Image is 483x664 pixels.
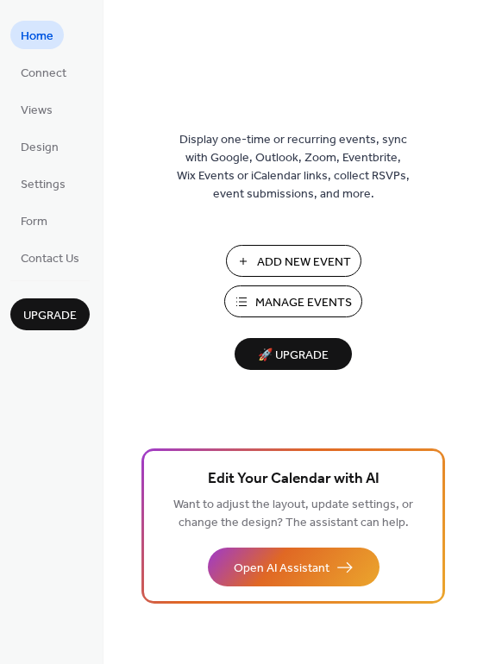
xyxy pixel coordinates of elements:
[257,254,351,272] span: Add New Event
[10,132,69,160] a: Design
[245,344,342,367] span: 🚀 Upgrade
[10,58,77,86] a: Connect
[10,21,64,49] a: Home
[10,206,58,235] a: Form
[10,95,63,123] a: Views
[21,213,47,231] span: Form
[21,176,66,194] span: Settings
[21,65,66,83] span: Connect
[224,285,362,317] button: Manage Events
[21,28,53,46] span: Home
[235,338,352,370] button: 🚀 Upgrade
[226,245,361,277] button: Add New Event
[10,298,90,330] button: Upgrade
[208,467,379,492] span: Edit Your Calendar with AI
[21,250,79,268] span: Contact Us
[177,131,410,204] span: Display one-time or recurring events, sync with Google, Outlook, Zoom, Eventbrite, Wix Events or ...
[173,493,413,535] span: Want to adjust the layout, update settings, or change the design? The assistant can help.
[21,139,59,157] span: Design
[21,102,53,120] span: Views
[208,548,379,586] button: Open AI Assistant
[10,243,90,272] a: Contact Us
[23,307,77,325] span: Upgrade
[234,560,329,578] span: Open AI Assistant
[255,294,352,312] span: Manage Events
[10,169,76,197] a: Settings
